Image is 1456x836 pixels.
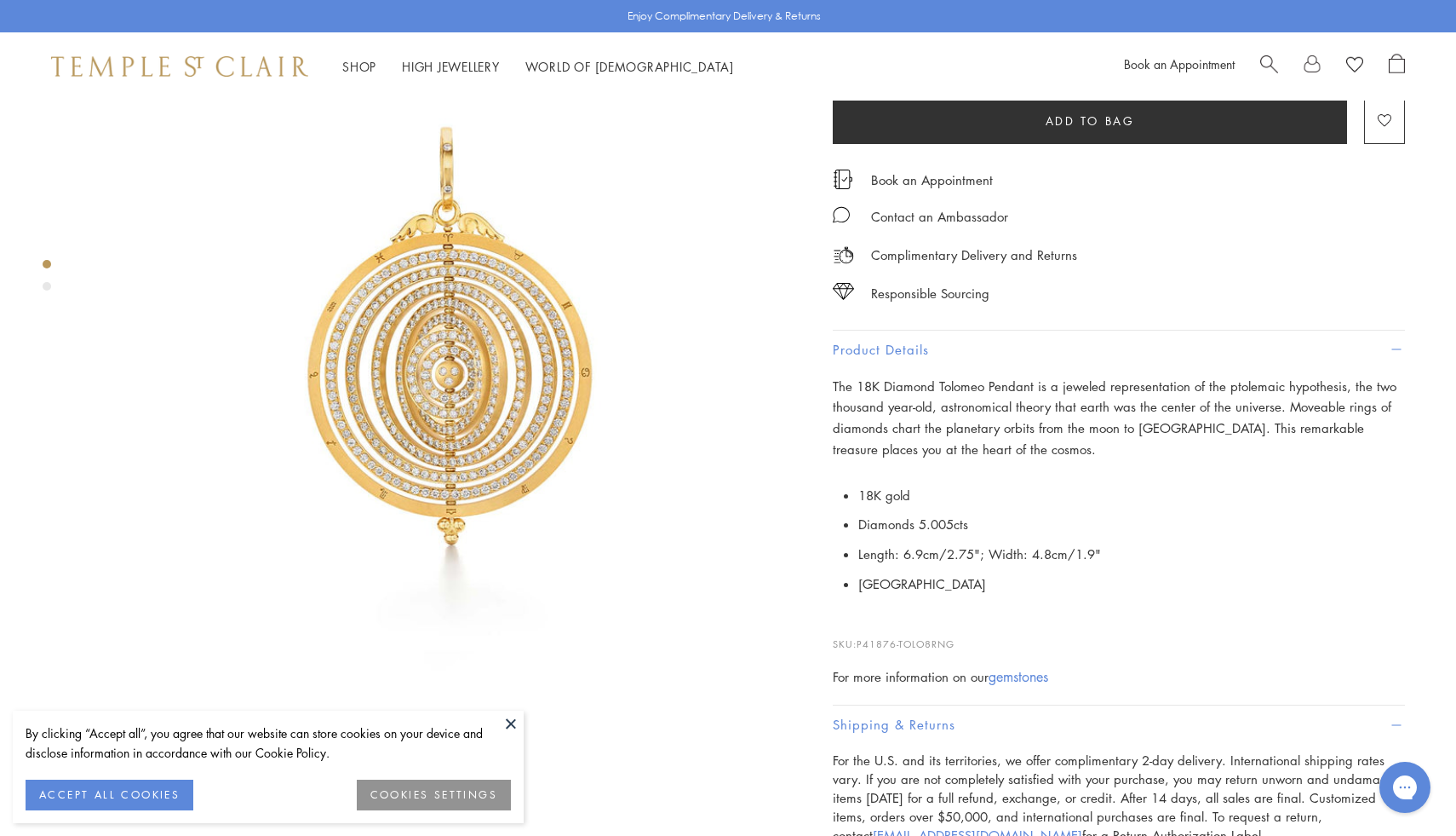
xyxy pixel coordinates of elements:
a: High JewelleryHigh Jewellery [402,58,500,75]
button: COOKIES SETTINGS [357,780,511,810]
img: icon_delivery.svg [833,245,854,266]
a: ShopShop [342,58,376,75]
img: icon_sourcing.svg [833,283,854,300]
p: The 18K Diamond Tolomeo Pendant is a jeweled representation of the ptolemaic hypothesis, the two ... [833,376,1405,460]
button: Shipping & Returns [833,706,1405,744]
a: View Wishlist [1346,54,1363,79]
li: Length: 6.9cm/2.75"; Width: 4.8cm/1.9" [858,539,1405,569]
button: Add to bag [833,97,1347,144]
p: Enjoy Complimentary Delivery & Returns [628,8,821,25]
nav: Main navigation [342,56,734,78]
a: World of [DEMOGRAPHIC_DATA]World of [DEMOGRAPHIC_DATA] [525,58,734,75]
p: Complimentary Delivery and Returns [871,245,1077,266]
a: Search [1260,54,1278,79]
li: 18K gold [858,481,1405,510]
div: By clicking “Accept all”, you agree that our website can store cookies on your device and disclos... [26,724,511,763]
div: For more information on our [833,666,1405,688]
a: gemstones [989,667,1048,686]
a: Book an Appointment [871,170,993,189]
div: Responsible Sourcing [871,283,989,304]
img: Temple St. Clair [51,56,308,77]
img: icon_appointment.svg [833,170,853,189]
button: ACCEPT ALL COOKIES [26,780,193,810]
li: Diamonds 5.005cts [858,510,1405,539]
span: Add to bag [1046,112,1135,130]
span: [GEOGRAPHIC_DATA] [858,575,986,592]
img: MessageIcon-01_2.svg [833,206,850,223]
div: Contact an Ambassador [871,206,1008,228]
div: Product gallery navigation [43,256,51,304]
a: Open Shopping Bag [1389,54,1405,79]
iframe: Gorgias live chat messenger [1371,756,1439,819]
a: Book an Appointment [1124,55,1235,72]
button: Product Details [833,331,1405,369]
p: SKU: [833,620,1405,652]
span: P41876-TOLO8RNG [857,637,954,650]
